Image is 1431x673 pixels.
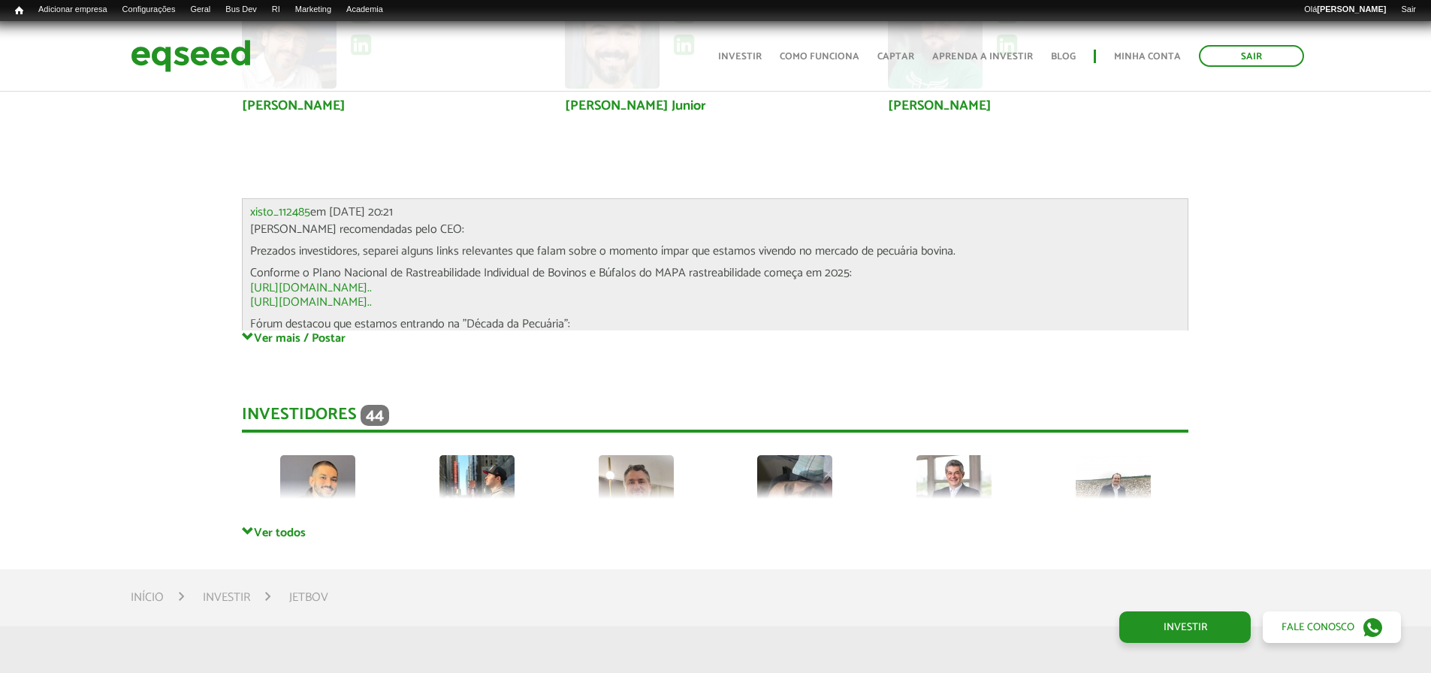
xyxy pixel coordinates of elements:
img: EqSeed [131,36,251,76]
img: picture-121595-1719786865.jpg [757,455,832,530]
a: Bus Dev [218,4,264,16]
p: Prezados investidores, separei alguns links relevantes que falam sobre o momento ímpar que estamo... [250,244,1180,258]
a: Blog [1051,52,1076,62]
a: Ver mais / Postar [242,330,1188,345]
a: Início [8,4,31,18]
a: Olá[PERSON_NAME] [1297,4,1393,16]
p: [PERSON_NAME] recomendadas pelo CEO: [250,222,1180,237]
a: Adicionar empresa [31,4,115,16]
a: Captar [877,52,914,62]
a: Academia [339,4,391,16]
a: Minha conta [1114,52,1181,62]
a: Aprenda a investir [932,52,1033,62]
span: Início [15,5,23,16]
li: JetBov [289,587,328,608]
img: picture-112095-1687613792.jpg [439,455,515,530]
span: em [DATE] 20:21 [250,202,393,222]
img: picture-113391-1693569165.jpg [916,455,992,530]
a: [URL][DOMAIN_NAME].. [250,282,372,294]
strong: [PERSON_NAME] [1317,5,1386,14]
a: Configurações [115,4,183,16]
img: picture-126834-1752512559.jpg [599,455,674,530]
a: Investir [718,52,762,62]
a: Como funciona [780,52,859,62]
span: 44 [361,405,389,426]
a: Sair [1199,45,1304,67]
a: [URL][DOMAIN_NAME].. [250,297,372,309]
img: picture-72979-1756068561.jpg [280,455,355,530]
a: [PERSON_NAME] [242,99,346,113]
a: RI [264,4,288,16]
a: Geral [183,4,218,16]
a: Ver todos [242,525,1188,539]
a: [PERSON_NAME] [888,99,992,113]
a: Sair [1393,4,1423,16]
p: Fórum destacou que estamos entrando na "Década da Pecuária": [250,317,1180,346]
p: Conforme o Plano Nacional de Rastreabilidade Individual de Bovinos e Búfalos do MAPA rastreabilid... [250,266,1180,309]
a: Marketing [288,4,339,16]
a: Início [131,592,164,604]
a: Fale conosco [1263,611,1401,643]
a: [PERSON_NAME] Junior [565,99,706,113]
div: Investidores [242,405,1188,433]
a: Investir [1119,611,1251,643]
a: xisto_112485 [250,207,310,219]
a: Investir [203,592,250,604]
img: picture-61293-1560094735.jpg [1076,455,1151,530]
